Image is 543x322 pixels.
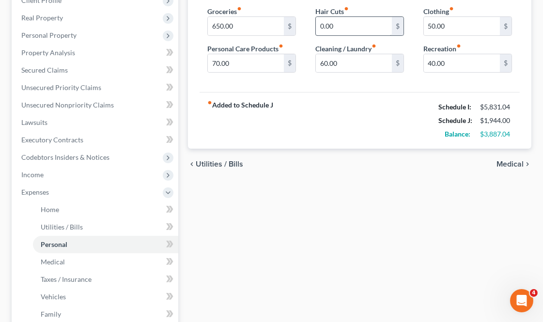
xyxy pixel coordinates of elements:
[480,102,512,112] div: $5,831.04
[207,44,283,54] label: Personal Care Products
[188,160,196,168] i: chevron_left
[424,17,500,35] input: --
[208,54,284,73] input: --
[423,6,454,16] label: Clothing
[316,17,392,35] input: --
[21,48,75,57] span: Property Analysis
[41,240,67,248] span: Personal
[21,14,63,22] span: Real Property
[188,160,243,168] button: chevron_left Utilities / Bills
[14,96,178,114] a: Unsecured Nonpriority Claims
[237,6,242,11] i: fiber_manual_record
[33,218,178,236] a: Utilities / Bills
[21,188,49,196] span: Expenses
[438,116,472,124] strong: Schedule J:
[279,44,283,48] i: fiber_manual_record
[33,236,178,253] a: Personal
[21,153,109,161] span: Codebtors Insiders & Notices
[480,129,512,139] div: $3,887.04
[33,288,178,306] a: Vehicles
[372,44,376,48] i: fiber_manual_record
[524,160,531,168] i: chevron_right
[21,170,44,179] span: Income
[207,100,273,141] strong: Added to Schedule J
[21,31,77,39] span: Personal Property
[21,66,68,74] span: Secured Claims
[41,223,83,231] span: Utilities / Bills
[41,258,65,266] span: Medical
[41,292,66,301] span: Vehicles
[500,17,512,35] div: $
[500,54,512,73] div: $
[207,6,242,16] label: Groceries
[530,289,538,297] span: 4
[41,310,61,318] span: Family
[392,17,403,35] div: $
[41,275,92,283] span: Taxes / Insurance
[208,17,284,35] input: --
[14,79,178,96] a: Unsecured Priority Claims
[14,131,178,149] a: Executory Contracts
[392,54,403,73] div: $
[438,103,471,111] strong: Schedule I:
[445,130,470,138] strong: Balance:
[14,114,178,131] a: Lawsuits
[344,6,349,11] i: fiber_manual_record
[496,160,524,168] span: Medical
[41,205,59,214] span: Home
[21,83,101,92] span: Unsecured Priority Claims
[423,44,461,54] label: Recreation
[480,116,512,125] div: $1,944.00
[21,136,83,144] span: Executory Contracts
[510,289,533,312] iframe: Intercom live chat
[424,54,500,73] input: --
[316,54,392,73] input: --
[21,118,47,126] span: Lawsuits
[33,253,178,271] a: Medical
[284,17,295,35] div: $
[14,61,178,79] a: Secured Claims
[207,100,212,105] i: fiber_manual_record
[315,44,376,54] label: Cleaning / Laundry
[449,6,454,11] i: fiber_manual_record
[33,271,178,288] a: Taxes / Insurance
[284,54,295,73] div: $
[21,101,114,109] span: Unsecured Nonpriority Claims
[14,44,178,61] a: Property Analysis
[496,160,531,168] button: Medical chevron_right
[315,6,349,16] label: Hair Cuts
[456,44,461,48] i: fiber_manual_record
[196,160,243,168] span: Utilities / Bills
[33,201,178,218] a: Home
